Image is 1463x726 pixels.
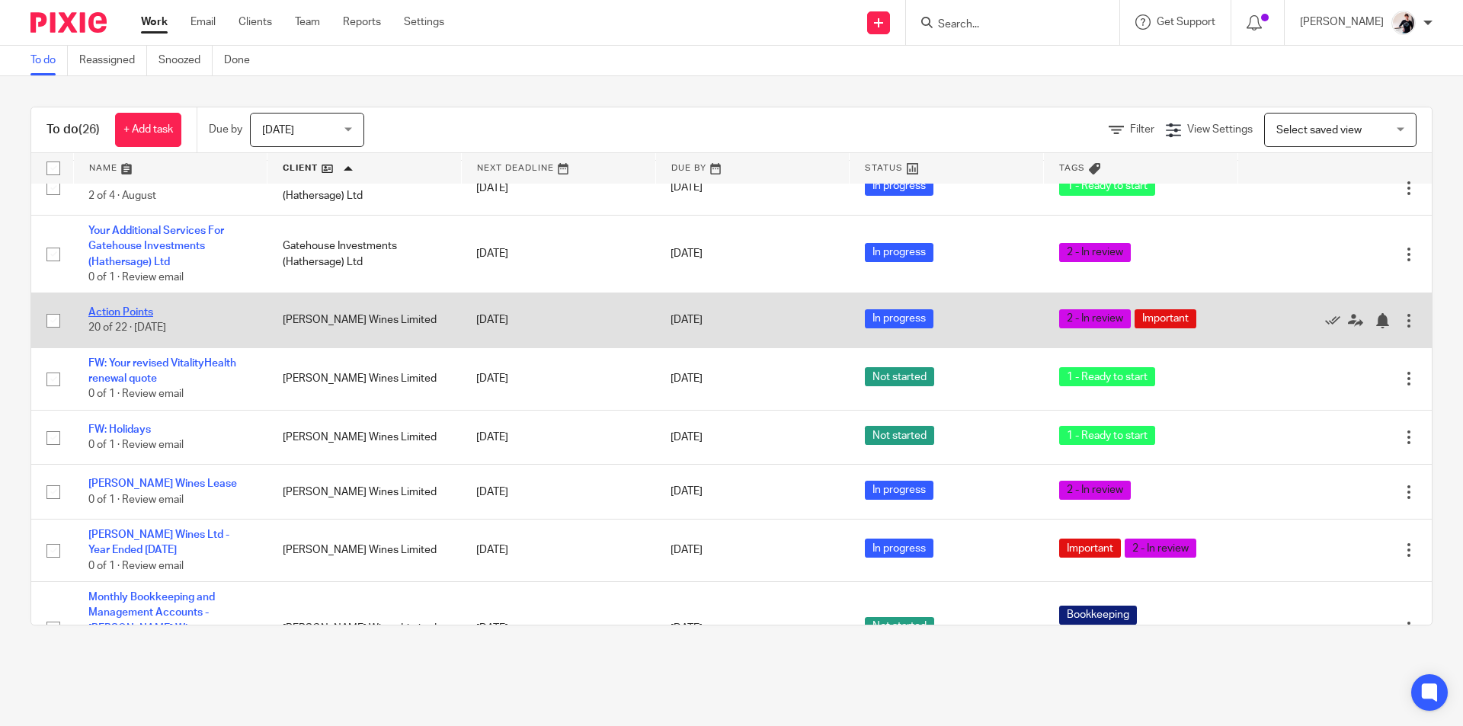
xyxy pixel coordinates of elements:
img: Pixie [30,12,107,33]
a: + Add task [115,113,181,147]
td: Gatehouse Investments (Hathersage) Ltd [267,215,462,293]
span: [DATE] [671,249,703,260]
a: Team [295,14,320,30]
span: Get Support [1157,17,1215,27]
td: [PERSON_NAME] Wines Limited [267,519,462,581]
a: [PERSON_NAME] Wines Lease [88,478,237,489]
td: [DATE] [461,582,655,676]
a: FW: Holidays [88,424,151,435]
a: Reassigned [79,46,147,75]
span: [DATE] [671,623,703,634]
td: [PERSON_NAME] Wines Limited [267,465,462,519]
span: View Settings [1187,124,1253,135]
p: Due by [209,122,242,137]
span: (26) [78,123,100,136]
td: [PERSON_NAME] Wines Limited [267,582,462,676]
span: Not started [865,426,934,445]
td: [DATE] [461,465,655,519]
span: 2 of 4 · August [88,190,156,201]
span: Not started [865,367,934,386]
span: Tags [1059,164,1085,172]
td: [DATE] [461,161,655,215]
a: Reports [343,14,381,30]
td: [DATE] [461,411,655,465]
input: Search [936,18,1074,32]
span: 20 of 22 · [DATE] [88,323,166,334]
a: Clients [238,14,272,30]
a: To do [30,46,68,75]
span: 2 - In review [1059,309,1131,328]
a: Snoozed [158,46,213,75]
span: [DATE] [671,487,703,497]
a: Settings [404,14,444,30]
span: In progress [865,243,933,262]
span: [DATE] [671,545,703,555]
span: 2 - In review [1125,539,1196,558]
a: [PERSON_NAME] Wines Ltd - Year Ended [DATE] [88,529,229,555]
span: 0 of 1 · Review email [88,272,184,283]
span: Important [1059,539,1121,558]
span: 2 - In review [1059,243,1131,262]
a: Work [141,14,168,30]
td: [DATE] [461,293,655,347]
span: [DATE] [671,373,703,384]
span: In progress [865,539,933,558]
td: [PERSON_NAME] Wines Limited [267,347,462,410]
span: 0 of 1 · Review email [88,561,184,571]
span: [DATE] [262,125,294,136]
td: [PERSON_NAME] Wines Limited [267,293,462,347]
span: [DATE] [671,183,703,193]
span: [DATE] [671,315,703,326]
span: 1 - Ready to start [1059,426,1155,445]
span: In progress [865,177,933,196]
td: [DATE] [461,215,655,293]
span: In progress [865,309,933,328]
span: 0 of 1 · Review email [88,440,184,450]
a: Mark as done [1325,312,1348,328]
span: [DATE] [671,432,703,443]
h1: To do [46,122,100,138]
span: Bookkeeping [1059,606,1137,625]
span: 0 of 1 · Review email [88,389,184,400]
a: Monthly Bookkeeping and Management Accounts - [PERSON_NAME] Wines [88,592,215,634]
span: 1 - Ready to start [1059,367,1155,386]
span: Select saved view [1276,125,1362,136]
a: Done [224,46,261,75]
span: 1 - Ready to start [1059,177,1155,196]
span: 0 of 1 · Review email [88,494,184,505]
span: In progress [865,481,933,500]
a: FW: Your revised VitalityHealth renewal quote [88,358,236,384]
span: Not started [865,617,934,636]
img: AV307615.jpg [1391,11,1416,35]
span: Important [1135,309,1196,328]
p: [PERSON_NAME] [1300,14,1384,30]
a: Action Points [88,307,153,318]
td: [PERSON_NAME] Wines Limited [267,411,462,465]
span: Filter [1130,124,1154,135]
td: Gatehouse Investments (Hathersage) Ltd [267,161,462,215]
a: Email [190,14,216,30]
span: 2 - In review [1059,481,1131,500]
a: Your Additional Services For Gatehouse Investments (Hathersage) Ltd [88,225,224,267]
td: [DATE] [461,519,655,581]
td: [DATE] [461,347,655,410]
